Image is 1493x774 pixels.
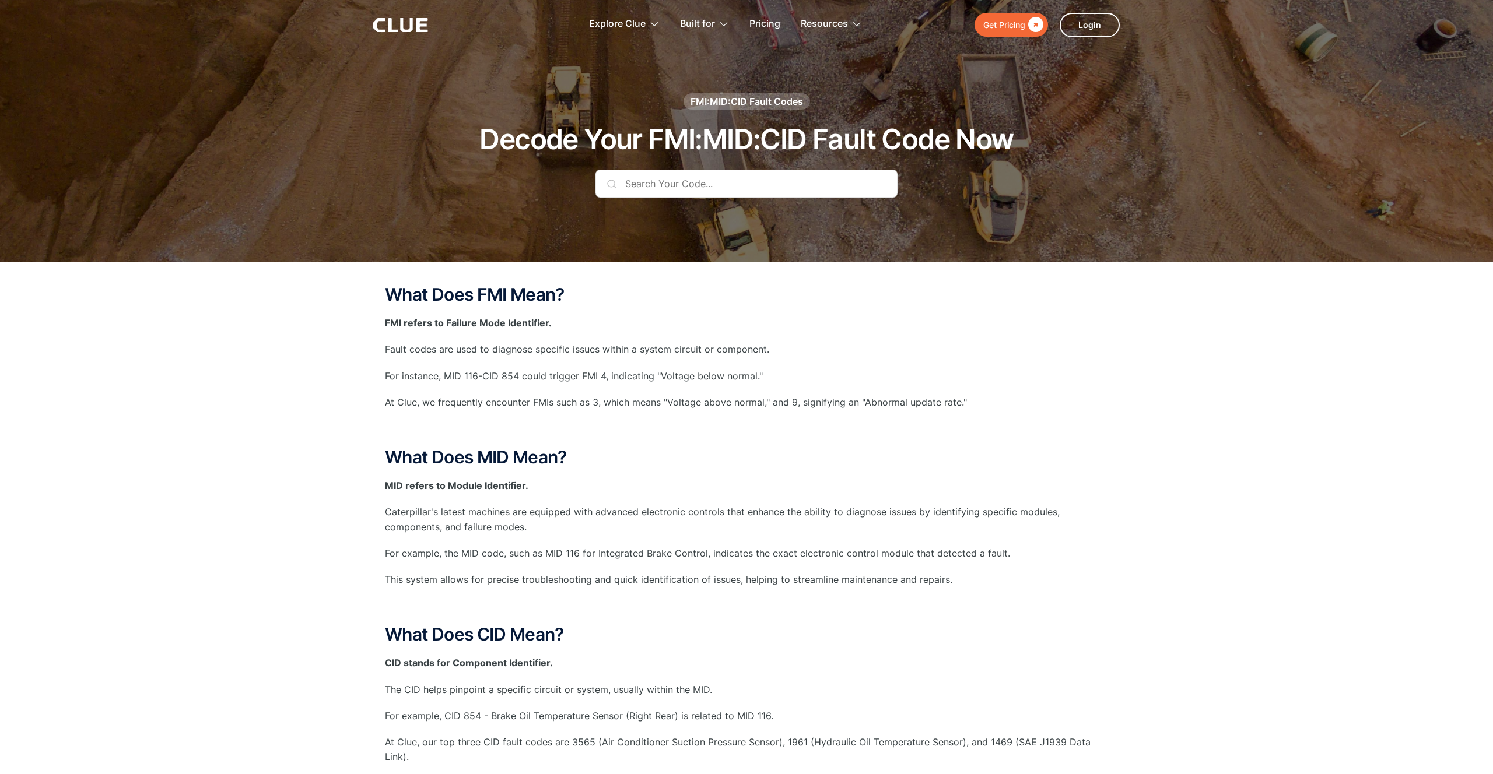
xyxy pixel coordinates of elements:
[385,317,552,329] strong: FMI refers to Failure Mode Identifier.
[385,572,1108,587] p: This system allows for precise troubleshooting and quick identification of issues, helping to str...
[385,369,1108,384] p: For instance, MID 116-CID 854 could trigger FMI 4, indicating "Voltage below normal."
[385,395,1108,410] p: At Clue, we frequently encounter FMIs such as 3, which means "Voltage above normal," and 9, signi...
[595,170,898,198] input: Search Your Code...
[385,657,553,669] strong: CID stands for Component Identifier.
[385,682,1108,697] p: The CID helps pinpoint a specific circuit or system, usually within the MID.
[589,6,646,43] div: Explore Clue
[749,6,780,43] a: Pricing
[975,13,1048,37] a: Get Pricing
[801,6,848,43] div: Resources
[385,342,1108,357] p: Fault codes are used to diagnose specific issues within a system circuit or component.
[691,95,803,108] div: FMI:MID:CID Fault Codes
[385,285,1108,304] h2: What Does FMI Mean?
[1025,17,1043,32] div: 
[385,448,1108,467] h2: What Does MID Mean?
[680,6,715,43] div: Built for
[479,124,1013,155] h1: Decode Your FMI:MID:CID Fault Code Now
[385,625,1108,644] h2: What Does CID Mean?
[385,735,1108,764] p: At Clue, our top three CID fault codes are 3565 (Air Conditioner Suction Pressure Sensor), 1961 (...
[1060,13,1120,37] a: Login
[983,17,1025,32] div: Get Pricing
[385,599,1108,613] p: ‍
[385,421,1108,436] p: ‍
[385,546,1108,561] p: For example, the MID code, such as MID 116 for Integrated Brake Control, indicates the exact elec...
[385,480,528,491] strong: MID refers to Module Identifier.
[385,505,1108,534] p: Caterpillar's latest machines are equipped with advanced electronic controls that enhance the abi...
[385,709,1108,723] p: For example, CID 854 - Brake Oil Temperature Sensor (Right Rear) is related to MID 116.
